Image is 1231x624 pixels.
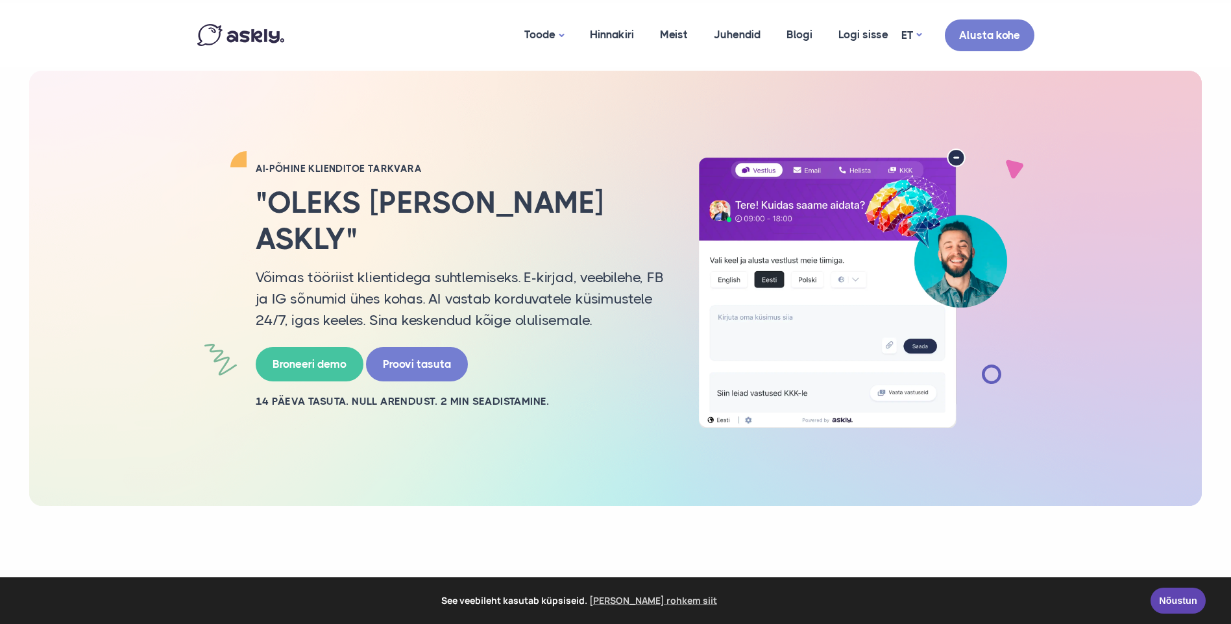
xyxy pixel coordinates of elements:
[577,3,647,66] a: Hinnakiri
[825,3,901,66] a: Logi sisse
[774,3,825,66] a: Blogi
[256,394,664,409] h2: 14 PÄEVA TASUTA. NULL ARENDUST. 2 MIN SEADISTAMINE.
[256,162,664,175] h2: AI-PÕHINE KLIENDITOE TARKVARA
[511,3,577,67] a: Toode
[901,26,921,45] a: ET
[684,149,1021,429] img: AI multilingual chat
[19,591,1141,610] span: See veebileht kasutab küpsiseid.
[1151,588,1206,614] a: Nõustun
[647,3,701,66] a: Meist
[256,347,363,381] a: Broneeri demo
[945,19,1034,51] a: Alusta kohe
[587,591,719,610] a: learn more about cookies
[256,267,664,331] p: Võimas tööriist klientidega suhtlemiseks. E-kirjad, veebilehe, FB ja IG sõnumid ühes kohas. AI va...
[366,347,468,381] a: Proovi tasuta
[701,3,774,66] a: Juhendid
[197,24,284,46] img: Askly
[256,185,664,256] h2: "Oleks [PERSON_NAME] Askly"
